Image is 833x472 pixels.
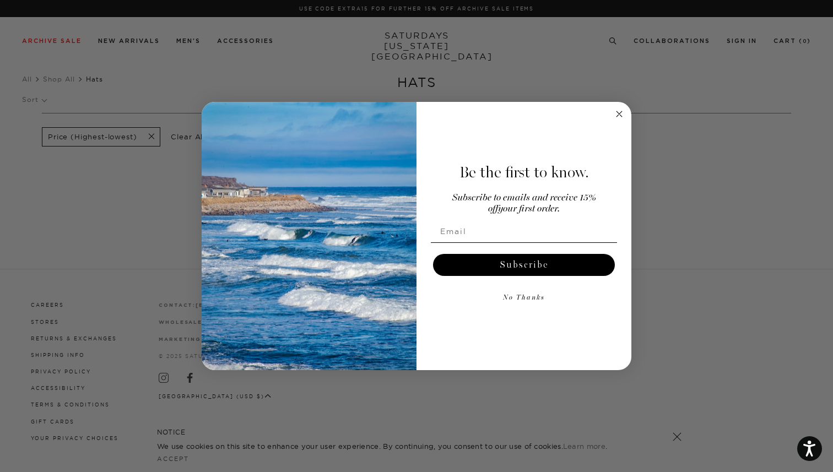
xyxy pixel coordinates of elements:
span: Subscribe to emails and receive 15% [452,193,596,203]
img: 125c788d-000d-4f3e-b05a-1b92b2a23ec9.jpeg [202,102,416,371]
button: Close dialog [613,107,626,121]
button: Subscribe [433,254,615,276]
button: No Thanks [431,287,617,309]
input: Email [431,220,617,242]
span: off [488,204,498,214]
span: Be the first to know. [459,163,589,182]
img: underline [431,242,617,243]
span: your first order. [498,204,560,214]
